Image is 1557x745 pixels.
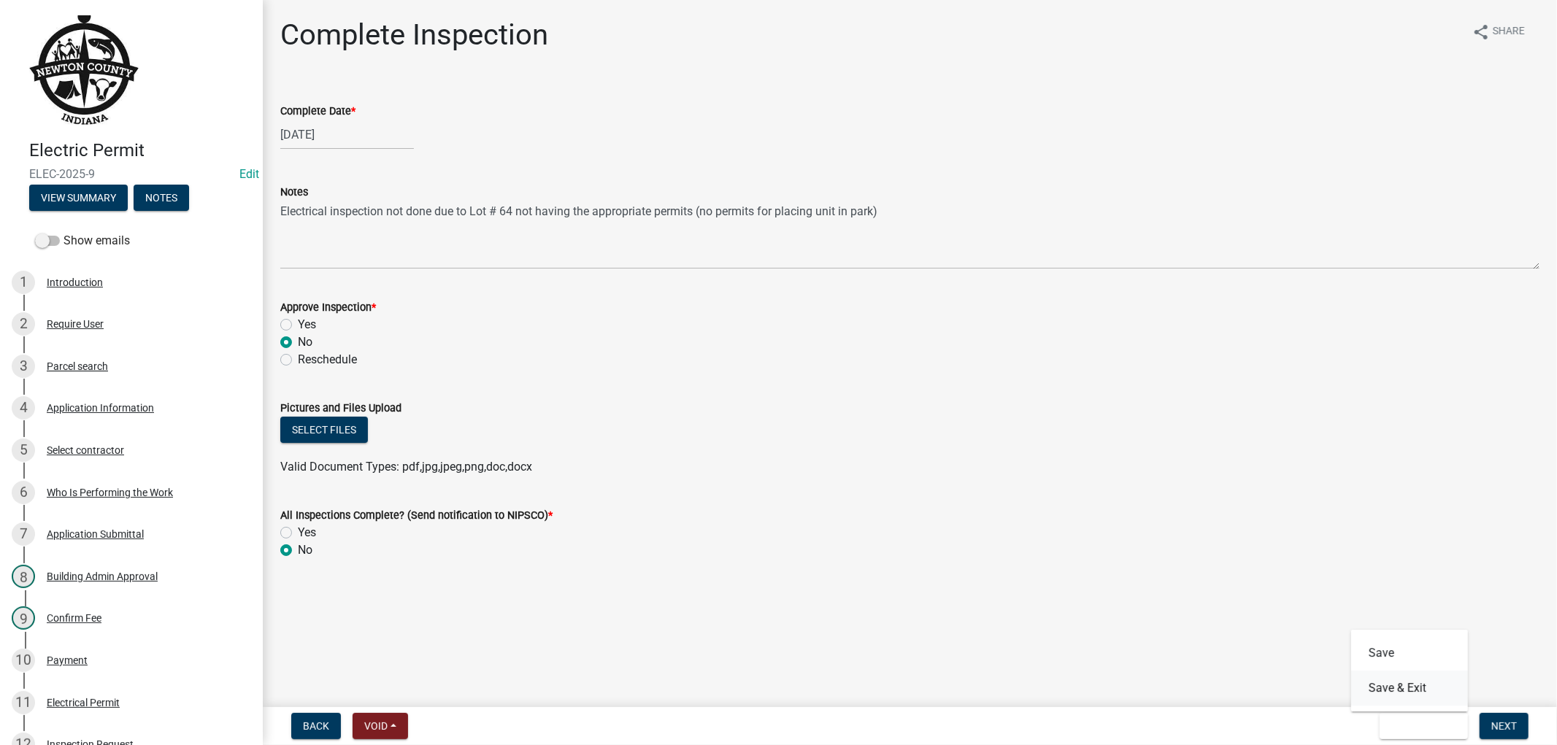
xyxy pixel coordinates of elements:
div: Payment [47,655,88,665]
div: 1 [12,271,35,294]
label: No [298,333,312,351]
label: Notes [280,188,308,198]
button: Notes [134,185,189,211]
div: 10 [12,649,35,672]
div: 8 [12,565,35,588]
wm-modal-confirm: Notes [134,193,189,204]
div: Building Admin Approval [47,571,158,582]
div: Require User [47,319,104,329]
div: Select contractor [47,445,124,455]
a: Edit [239,167,259,181]
button: Save [1351,636,1468,671]
div: 2 [12,312,35,336]
button: Back [291,713,341,739]
label: Approve Inspection [280,303,376,313]
button: Next [1480,713,1529,739]
wm-modal-confirm: Edit Application Number [239,167,259,181]
span: ELEC-2025-9 [29,167,234,181]
div: 11 [12,691,35,714]
label: Pictures and Files Upload [280,404,401,414]
div: 9 [12,606,35,630]
input: mm/dd/yyyy [280,120,414,150]
div: Introduction [47,277,103,287]
div: 7 [12,522,35,546]
label: Yes [298,316,316,333]
button: Void [353,713,408,739]
div: Confirm Fee [47,613,101,623]
button: View Summary [29,185,128,211]
div: 5 [12,439,35,462]
h1: Complete Inspection [280,18,548,53]
span: Back [303,720,329,732]
div: Application Submittal [47,529,144,539]
wm-modal-confirm: Summary [29,193,128,204]
div: 4 [12,396,35,420]
div: 3 [12,355,35,378]
label: Yes [298,524,316,541]
div: Electrical Permit [47,698,120,708]
span: Share [1493,23,1525,41]
span: Valid Document Types: pdf,jpg,jpeg,png,doc,docx [280,460,532,474]
label: All Inspections Complete? (Send notification to NIPSCO) [280,511,553,521]
span: Next [1491,720,1517,732]
label: Reschedule [298,351,357,368]
label: Show emails [35,232,130,250]
i: share [1472,23,1490,41]
div: 6 [12,481,35,504]
h4: Electric Permit [29,140,251,161]
div: Save & Exit [1351,630,1468,711]
button: Save & Exit [1380,713,1468,739]
div: Parcel search [47,361,108,371]
button: Save & Exit [1351,671,1468,706]
label: Complete Date [280,107,355,117]
div: Application Information [47,403,154,413]
button: Select files [280,417,368,443]
span: Void [364,720,388,732]
img: Newton County, Indiana [29,15,139,125]
span: Save & Exit [1391,720,1448,732]
div: Who Is Performing the Work [47,487,173,498]
button: shareShare [1461,18,1537,46]
label: No [298,541,312,559]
